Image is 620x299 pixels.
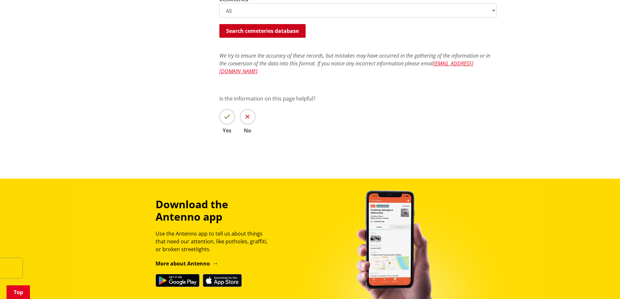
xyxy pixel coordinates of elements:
[219,95,497,102] p: Is the information on this page helpful?
[219,52,490,75] em: We try to ensure the accuracy of these records, but mistakes may have occurred in the gathering o...
[7,285,30,299] a: Top
[240,128,255,133] span: No
[156,260,218,267] a: More about Antenno
[156,230,273,253] p: Use the Antenno app to tell us about things that need our attention, like potholes, graffiti, or ...
[590,272,613,295] iframe: Messenger Launcher
[203,274,242,287] img: Download on the App Store
[219,60,473,75] a: [EMAIL_ADDRESS][DOMAIN_NAME]
[156,198,273,223] h3: Download the Antenno app
[156,274,200,287] img: Get it on Google Play
[219,24,306,38] button: Search cemeteries database
[219,128,235,133] span: Yes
